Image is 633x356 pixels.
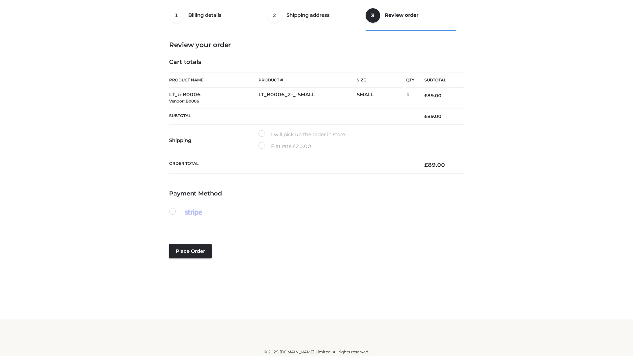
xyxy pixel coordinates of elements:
h4: Payment Method [169,190,464,197]
th: Subtotal [414,73,464,88]
span: £ [292,143,296,149]
div: © 2025 [DOMAIN_NAME] Limited. All rights reserved. [98,349,535,355]
td: LT_B0006_2-_-SMALL [258,88,357,108]
th: Shipping [169,125,258,156]
bdi: 89.00 [424,162,445,168]
label: Flat rate: [258,142,311,151]
bdi: 20.00 [292,143,311,149]
bdi: 89.00 [424,93,441,99]
td: 1 [406,88,414,108]
h4: Cart totals [169,59,464,66]
th: Product # [258,73,357,88]
small: Vendor: B0006 [169,99,199,104]
th: Order Total [169,156,414,174]
bdi: 89.00 [424,113,441,119]
th: Subtotal [169,108,414,124]
td: LT_b-B0006 [169,88,258,108]
span: £ [424,113,427,119]
span: £ [424,162,428,168]
span: £ [424,93,427,99]
td: SMALL [357,88,406,108]
h3: Review your order [169,41,464,49]
th: Product Name [169,73,258,88]
label: I will pick up the order in store. [258,130,346,139]
th: Qty [406,73,414,88]
th: Size [357,73,403,88]
button: Place order [169,244,212,258]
